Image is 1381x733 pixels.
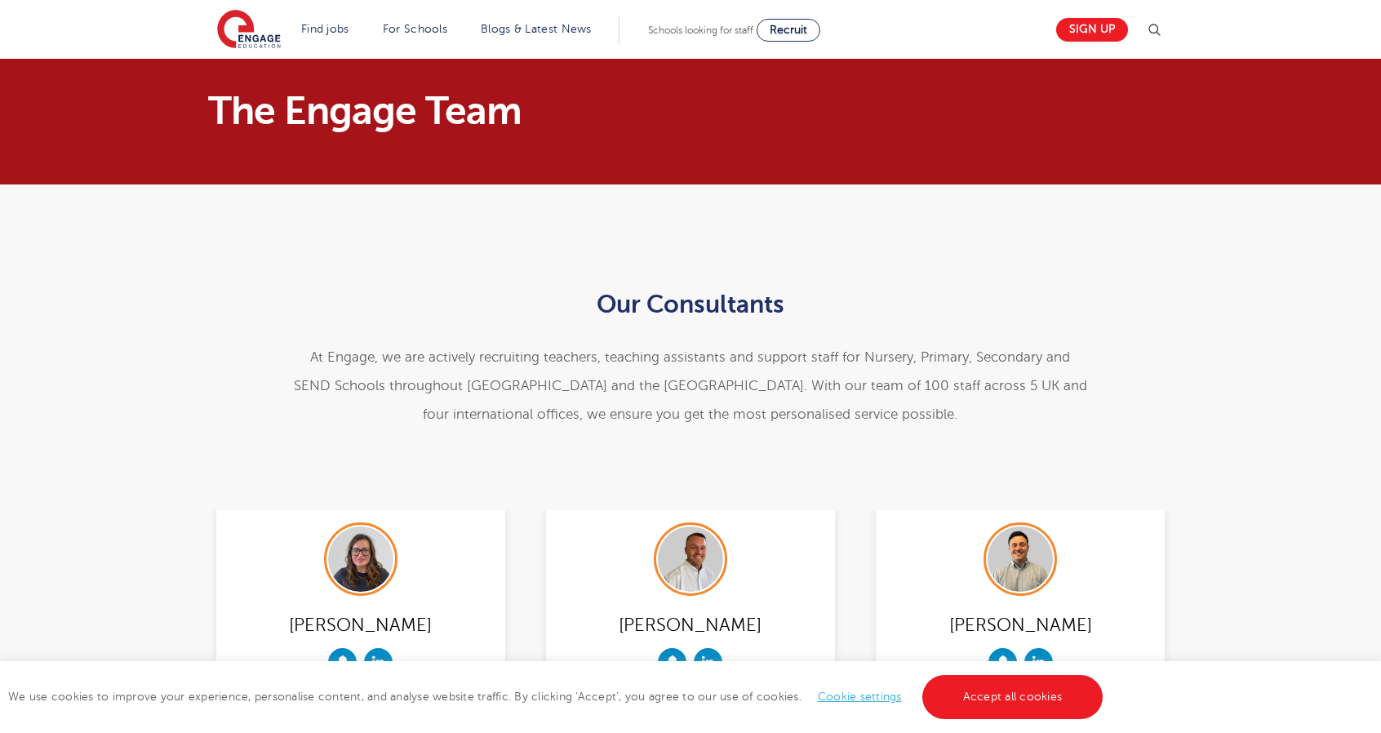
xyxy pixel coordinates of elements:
div: [PERSON_NAME] [229,608,493,640]
h2: Our Consultants [291,291,1091,318]
a: Cookie settings [818,691,902,703]
img: Engage Education [217,10,281,51]
a: Sign up [1056,18,1128,42]
span: e are actively recruiting teachers, teaching assistants and support staff for Nursery, Primary, S... [294,349,1087,422]
span: Recruit [770,24,807,36]
a: Recruit [757,19,820,42]
p: At Engage, w [291,343,1091,429]
a: Blogs & Latest News [481,23,592,35]
a: Accept all cookies [922,675,1103,719]
h1: The Engage Team [208,91,844,131]
span: Schools looking for staff [648,24,753,36]
a: For Schools [383,23,447,35]
a: Find jobs [301,23,349,35]
span: We use cookies to improve your experience, personalise content, and analyse website traffic. By c... [8,691,1107,703]
div: [PERSON_NAME] [558,608,823,640]
div: [PERSON_NAME] [888,608,1152,640]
